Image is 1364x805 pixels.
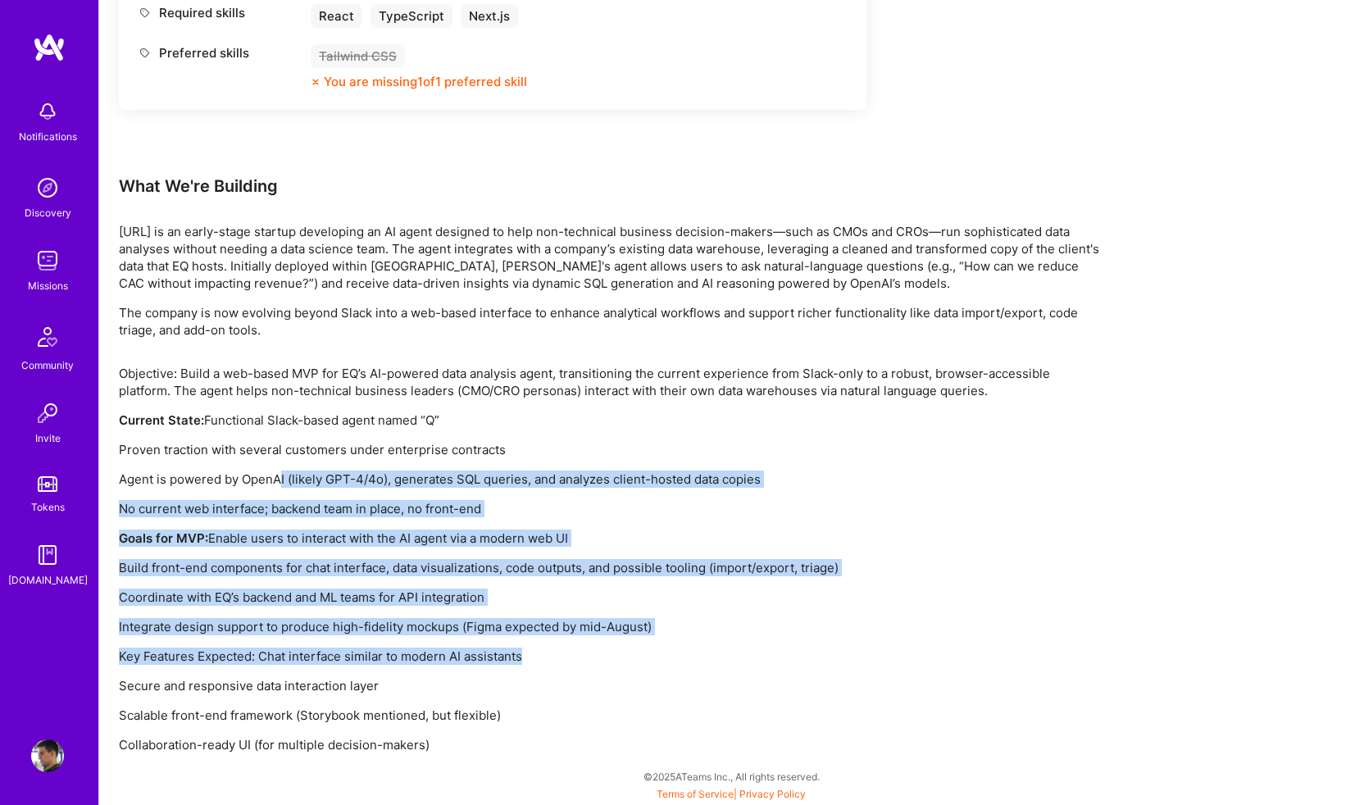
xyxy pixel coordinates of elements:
[31,95,64,128] img: bell
[31,539,64,571] img: guide book
[657,788,734,800] a: Terms of Service
[119,412,204,428] strong: Current State:
[311,44,405,68] div: Tailwind CSS
[98,756,1364,797] div: © 2025 ATeams Inc., All rights reserved.
[31,244,64,277] img: teamwork
[119,707,1103,724] p: Scalable front-end framework (Storybook mentioned, but flexible)
[19,128,77,145] div: Notifications
[119,648,1103,665] p: Key Features Expected: Chat interface similar to modern AI assistants
[119,530,1103,547] p: Enable users to interact with the AI agent via a modern web UI
[371,4,452,28] div: TypeScript
[119,412,1103,429] p: Functional Slack-based agent named “Q”
[31,498,65,516] div: Tokens
[739,788,806,800] a: Privacy Policy
[28,317,67,357] img: Community
[119,736,1103,753] p: Collaboration-ready UI (for multiple decision-makers)
[139,4,302,21] div: Required skills
[657,788,806,800] span: |
[461,4,518,28] div: Next.js
[311,77,321,87] i: icon CloseOrange
[311,4,362,28] div: React
[119,589,1103,606] p: Coordinate with EQ’s backend and ML teams for API integration
[119,471,1103,488] p: Agent is powered by OpenAI (likely GPT-4/4o), generates SQL queries, and analyzes client-hosted d...
[139,47,151,59] i: icon Tag
[31,397,64,430] img: Invite
[8,571,88,589] div: [DOMAIN_NAME]
[139,7,151,19] i: icon Tag
[119,559,1103,576] p: Build front-end components for chat interface, data visualizations, code outputs, and possible to...
[25,204,71,221] div: Discovery
[28,277,68,294] div: Missions
[21,357,74,374] div: Community
[35,430,61,447] div: Invite
[119,223,1103,292] p: [URL] is an early-stage startup developing an AI agent designed to help non-technical business de...
[38,476,57,492] img: tokens
[119,530,208,546] strong: Goals for MVP:
[31,171,64,204] img: discovery
[33,33,66,62] img: logo
[119,618,1103,635] p: Integrate design support to produce high-fidelity mockups (Figma expected by mid-August)
[119,365,1103,399] p: Objective: Build a web-based MVP for EQ’s AI-powered data analysis agent, transitioning the curre...
[119,500,1103,517] p: No current web interface; backend team in place, no front-end
[119,304,1103,339] p: The company is now evolving beyond Slack into a web-based interface to enhance analytical workflo...
[27,739,68,772] a: User Avatar
[139,44,302,61] div: Preferred skills
[324,73,527,90] div: You are missing 1 of 1 preferred skill
[31,739,64,772] img: User Avatar
[119,677,1103,694] p: Secure and responsive data interaction layer
[119,441,1103,458] p: Proven traction with several customers under enterprise contracts
[119,175,1103,197] div: What We're Building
